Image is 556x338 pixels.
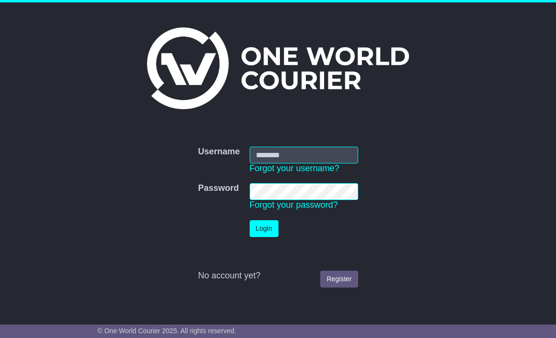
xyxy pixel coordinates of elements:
[198,147,240,157] label: Username
[320,271,358,288] a: Register
[250,163,339,173] a: Forgot your username?
[198,183,239,194] label: Password
[97,327,236,335] span: © One World Courier 2025. All rights reserved.
[250,200,338,210] a: Forgot your password?
[250,220,278,237] button: Login
[198,271,358,281] div: No account yet?
[147,27,409,109] img: One World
